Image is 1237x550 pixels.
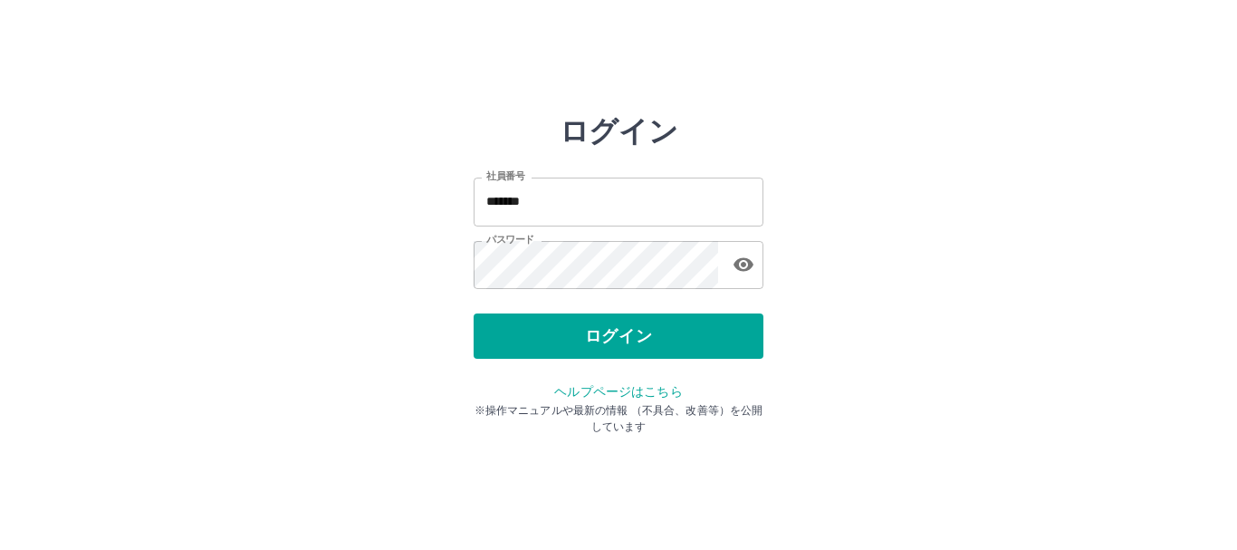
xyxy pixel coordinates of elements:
a: ヘルプページはこちら [554,384,682,399]
p: ※操作マニュアルや最新の情報 （不具合、改善等）を公開しています [474,402,763,435]
button: ログイン [474,314,763,359]
label: パスワード [486,233,534,246]
h2: ログイン [560,114,678,149]
label: 社員番号 [486,169,524,183]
